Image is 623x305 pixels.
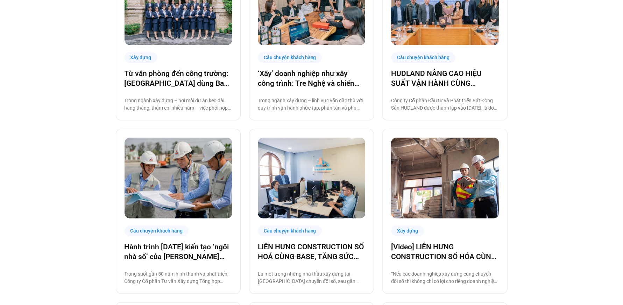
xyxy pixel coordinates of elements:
[391,242,498,262] a: [Video] LIÊN HƯNG CONSTRUCTION SỐ HÓA CÙNG BASE, TĂNG SỨC MẠNH NỘI TẠI KHAI PHÁ THỊ TRƯỜNG [GEOGR...
[125,226,189,236] div: Câu chuyện khách hàng
[125,69,232,88] a: Từ văn phòng đến công trường: [GEOGRAPHIC_DATA] dùng Base số hóa hệ thống quản trị
[258,242,365,262] a: LIÊN HƯNG CONSTRUCTION SỐ HOÁ CÙNG BASE, TĂNG SỨC MẠNH NỘI TẠI KHAI PHÁ THỊ TRƯỜNG [GEOGRAPHIC_DATA]
[258,226,322,236] div: Câu chuyện khách hàng
[391,226,424,236] div: Xây dựng
[258,69,365,88] a: ‘Xây’ doanh nghiệp như xây công trình: Tre Nghệ và chiến lược chuyển đổi từ gốc
[258,270,365,285] p: Là một trong những nhà thầu xây dựng tại [GEOGRAPHIC_DATA] chuyển đổi số, sau gần [DATE] vận hành...
[125,242,232,262] a: Hành trình [DATE] kiến tạo ‘ngôi nhà số’ của [PERSON_NAME] cùng [DOMAIN_NAME]: Tiết kiệm 80% thời...
[391,97,498,112] p: Công ty Cổ phần Đầu tư và Phát triển Bất Động Sản HUDLAND được thành lập vào [DATE], là đơn vị th...
[391,52,455,63] div: Câu chuyện khách hàng
[125,52,157,63] div: Xây dựng
[258,138,366,219] img: chuyển đổi số liên hưng base
[258,97,365,112] p: Trong ngành xây dựng – lĩnh vực vốn đặc thù với quy trình vận hành phức tạp, phân tán và phụ thuộ...
[125,97,232,112] p: Trong ngành xây dựng – nơi mỗi dự án kéo dài hàng tháng, thậm chí nhiều năm – việc phối hợp giữa ...
[391,69,498,88] a: HUDLAND NÂNG CAO HIỆU SUẤT VẬN HÀNH CÙNG [DOMAIN_NAME]
[258,52,322,63] div: Câu chuyện khách hàng
[125,270,232,285] p: Trong suốt gần 50 năm hình thành và phát triển, Công ty Cổ phần Tư vấn Xây dựng Tổng hợp (Nagecco...
[391,270,498,285] p: “Nếu các doanh nghiệp xây dựng cùng chuyển đổi số thì không chỉ có lợi cho riêng doanh nghiệp mà ...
